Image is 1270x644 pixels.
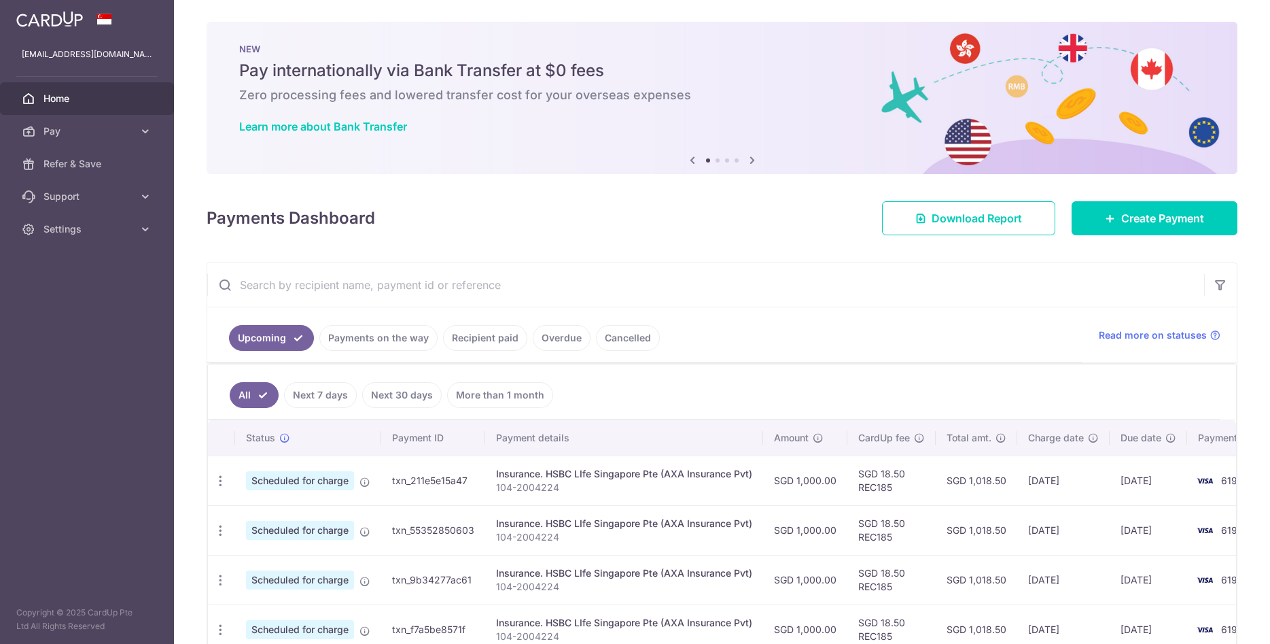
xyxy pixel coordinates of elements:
[246,620,354,639] span: Scheduled for charge
[763,555,847,605] td: SGD 1,000.00
[1110,456,1187,505] td: [DATE]
[381,555,485,605] td: txn_9b34277ac61
[1017,456,1110,505] td: [DATE]
[239,120,407,133] a: Learn more about Bank Transfer
[1099,328,1207,342] span: Read more on statuses
[496,530,752,544] p: 104-2004224
[362,382,442,408] a: Next 30 days
[207,206,375,231] h4: Payments Dashboard
[319,325,438,351] a: Payments on the way
[847,456,936,505] td: SGD 18.50 REC185
[43,124,133,138] span: Pay
[774,431,809,445] span: Amount
[1110,555,1187,605] td: [DATE]
[381,456,485,505] td: txn_211e5e15a47
[496,630,752,643] p: 104-2004224
[1017,505,1110,555] td: [DATE]
[1221,524,1243,536] span: 6198
[246,471,354,490] span: Scheduled for charge
[496,580,752,594] p: 104-2004224
[447,382,553,408] a: More than 1 month
[1121,431,1161,445] span: Due date
[381,505,485,555] td: txn_55352850603
[284,382,357,408] a: Next 7 days
[936,456,1017,505] td: SGD 1,018.50
[847,555,936,605] td: SGD 18.50 REC185
[443,325,527,351] a: Recipient paid
[1028,431,1084,445] span: Charge date
[239,60,1205,82] h5: Pay internationally via Bank Transfer at $0 fees
[1099,328,1220,342] a: Read more on statuses
[22,48,152,61] p: [EMAIL_ADDRESS][DOMAIN_NAME]
[43,92,133,105] span: Home
[763,456,847,505] td: SGD 1,000.00
[1110,505,1187,555] td: [DATE]
[932,210,1022,226] span: Download Report
[246,571,354,590] span: Scheduled for charge
[1221,624,1243,635] span: 6198
[239,44,1205,54] p: NEW
[496,481,752,494] p: 104-2004224
[1191,622,1218,638] img: Bank Card
[936,505,1017,555] td: SGD 1,018.50
[43,190,133,203] span: Support
[1191,572,1218,588] img: Bank Card
[1191,473,1218,489] img: Bank Card
[496,467,752,481] div: Insurance. HSBC LIfe Singapore Pte (AXA Insurance Pvt)
[246,431,275,445] span: Status
[1072,201,1237,235] a: Create Payment
[207,22,1237,174] img: Bank transfer banner
[230,382,279,408] a: All
[882,201,1055,235] a: Download Report
[596,325,660,351] a: Cancelled
[207,263,1204,307] input: Search by recipient name, payment id or reference
[43,222,133,236] span: Settings
[381,420,485,456] th: Payment ID
[1017,555,1110,605] td: [DATE]
[485,420,763,456] th: Payment details
[239,87,1205,103] h6: Zero processing fees and lowered transfer cost for your overseas expenses
[936,555,1017,605] td: SGD 1,018.50
[847,505,936,555] td: SGD 18.50 REC185
[1221,574,1243,586] span: 6198
[1121,210,1204,226] span: Create Payment
[496,566,752,580] div: Insurance. HSBC LIfe Singapore Pte (AXA Insurance Pvt)
[533,325,590,351] a: Overdue
[1221,475,1243,486] span: 6198
[763,505,847,555] td: SGD 1,000.00
[496,616,752,630] div: Insurance. HSBC LIfe Singapore Pte (AXA Insurance Pvt)
[246,521,354,540] span: Scheduled for charge
[496,517,752,530] div: Insurance. HSBC LIfe Singapore Pte (AXA Insurance Pvt)
[16,11,83,27] img: CardUp
[858,431,910,445] span: CardUp fee
[229,325,314,351] a: Upcoming
[947,431,991,445] span: Total amt.
[43,157,133,171] span: Refer & Save
[1191,522,1218,539] img: Bank Card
